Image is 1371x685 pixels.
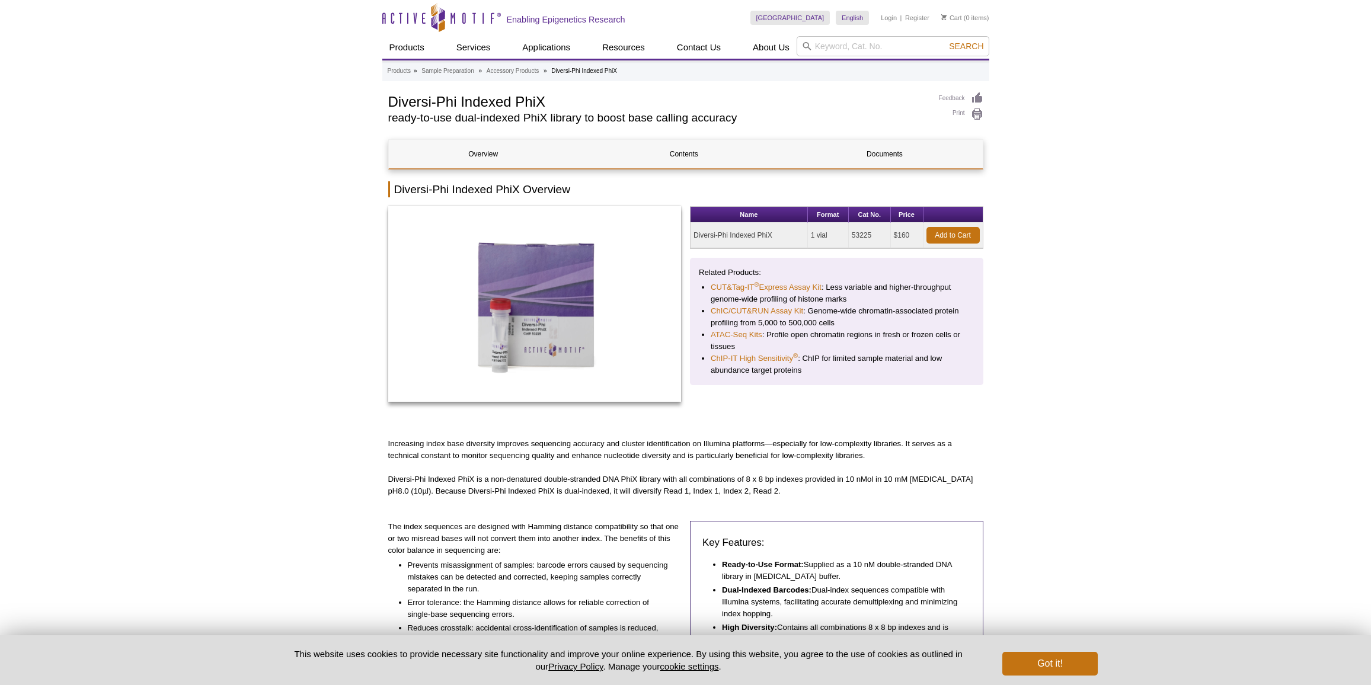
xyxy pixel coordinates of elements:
[478,68,482,74] li: »
[711,281,963,305] li: : Less variable and higher-throughput genome-wide profiling of histone marks
[905,14,929,22] a: Register
[449,36,498,59] a: Services
[544,68,547,74] li: »
[388,113,927,123] h2: ready-to-use dual-indexed PhiX library to boost base calling accuracy
[389,140,578,168] a: Overview
[711,305,963,329] li: : Genome-wide chromatin-associated protein profiling from 5,000 to 500,000 cells
[722,622,959,657] li: Contains all combinations 8 x 8 bp indexes and is free of adapter dimers, making it suitable for ...
[711,281,822,293] a: CUT&Tag-IT®Express Assay Kit
[421,66,474,76] a: Sample Preparation
[382,36,432,59] a: Products
[926,227,980,244] a: Add to Cart
[746,36,797,59] a: About Us
[691,223,808,248] td: Diversi-Phi Indexed PhiX
[891,207,923,223] th: Price
[414,68,417,74] li: »
[711,329,963,353] li: : Profile open chromatin regions in fresh or frozen cells or tissues
[836,11,869,25] a: English
[941,14,947,20] img: Your Cart
[388,92,927,110] h1: Diversi-Phi Indexed PhiX
[388,521,682,556] p: The index sequences are designed with Hamming distance compatibility so that one or two misread b...
[808,223,849,248] td: 1 vial
[515,36,577,59] a: Applications
[388,181,983,197] h2: Diversi-Phi Indexed PhiX Overview
[711,305,803,317] a: ChIC/CUT&RUN Assay Kit
[711,329,762,341] a: ATAC-Seq Kits
[660,661,718,671] button: cookie settings
[939,92,983,105] a: Feedback
[722,584,959,620] li: Dual-index sequences compatible with Illumina systems, facilitating accurate demultiplexing and m...
[670,36,728,59] a: Contact Us
[711,353,798,364] a: ChIP-IT High Sensitivity®
[722,585,811,594] strong: Dual-Indexed Barcodes:
[722,560,804,569] strong: Ready-to-Use Format:
[881,14,897,22] a: Login
[388,438,983,462] p: Increasing index base diversity improves sequencing accuracy and cluster identification on Illumi...
[408,597,670,620] li: Error tolerance: the Hamming distance allows for reliable correction of single-base sequencing er...
[949,41,983,51] span: Search
[711,353,963,376] li: : ChIP for limited sample material and low abundance target proteins
[754,281,759,288] sup: ®
[849,207,891,223] th: Cat No.
[388,66,411,76] a: Products
[408,622,670,646] li: Reduces crosstalk: accidental cross-identification of samples is reduced, improving data quality.
[551,68,617,74] li: Diversi-Phi Indexed PhiX
[507,14,625,25] h2: Enabling Epigenetics Research
[691,207,808,223] th: Name
[702,536,971,550] h3: Key Features:
[722,559,959,582] li: Supplied as a 10 nM double-stranded DNA library in [MEDICAL_DATA] buffer.
[790,140,979,168] a: Documents
[945,41,987,52] button: Search
[939,108,983,121] a: Print
[388,206,682,402] img: Diversi-Phi Indexed PhiX
[408,559,670,595] li: Prevents misassignment of samples: barcode errors caused by sequencing mistakes can be detected a...
[548,661,603,671] a: Privacy Policy
[722,623,777,632] strong: High Diversity:
[388,473,983,497] p: Diversi-Phi Indexed PhiX is a non-denatured double-stranded DNA PhiX library with all combination...
[797,36,989,56] input: Keyword, Cat. No.
[808,207,849,223] th: Format
[274,648,983,673] p: This website uses cookies to provide necessary site functionality and improve your online experie...
[750,11,830,25] a: [GEOGRAPHIC_DATA]
[595,36,652,59] a: Resources
[941,11,989,25] li: (0 items)
[941,14,962,22] a: Cart
[1002,652,1097,676] button: Got it!
[793,352,798,359] sup: ®
[487,66,539,76] a: Accessory Products
[900,11,902,25] li: |
[699,267,974,279] p: Related Products:
[589,140,778,168] a: Contents
[891,223,923,248] td: $160
[849,223,891,248] td: 53225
